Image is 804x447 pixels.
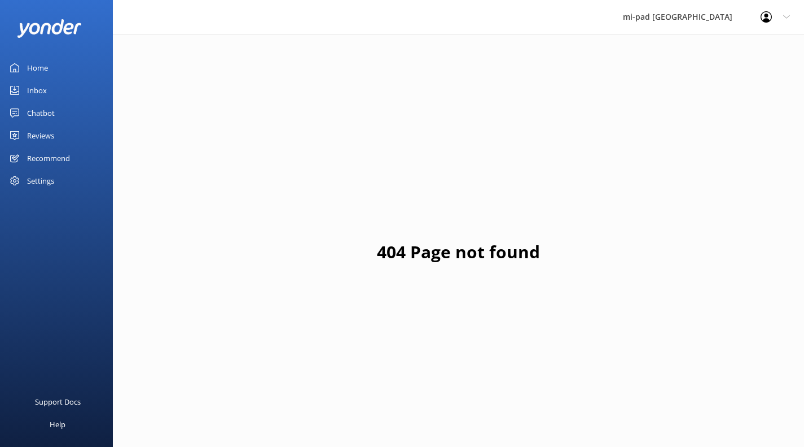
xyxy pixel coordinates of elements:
[27,170,54,192] div: Settings
[50,413,65,436] div: Help
[377,238,540,266] h1: 404 Page not found
[27,124,54,147] div: Reviews
[17,19,82,38] img: yonder-white-logo.png
[27,79,47,102] div: Inbox
[27,57,48,79] div: Home
[27,102,55,124] div: Chatbot
[35,390,81,413] div: Support Docs
[27,147,70,170] div: Recommend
